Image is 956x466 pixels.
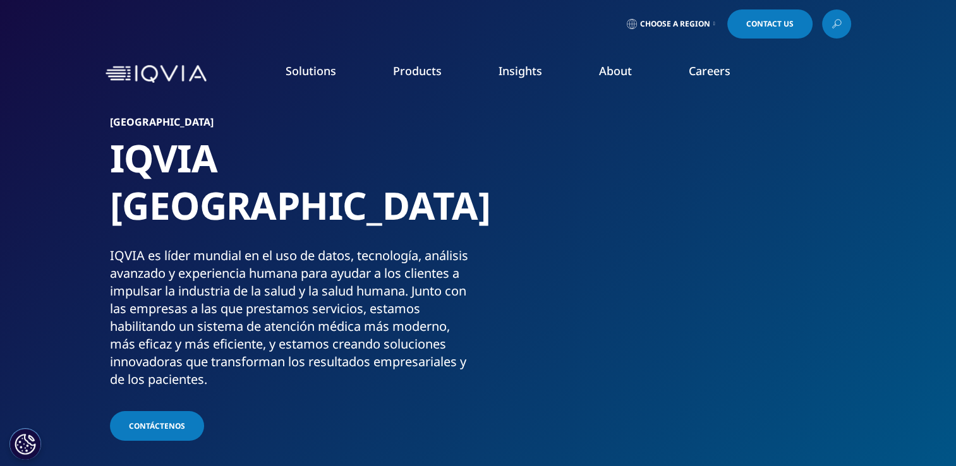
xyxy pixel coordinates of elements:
[212,44,851,104] nav: Primary
[286,63,336,78] a: Solutions
[727,9,813,39] a: Contact Us
[689,63,730,78] a: Careers
[746,20,794,28] span: Contact Us
[110,134,473,247] h1: IQVIA [GEOGRAPHIC_DATA]
[599,63,632,78] a: About
[640,19,710,29] span: Choose a Region
[393,63,442,78] a: Products
[499,63,542,78] a: Insights
[110,411,204,441] a: Contáctenos
[110,247,473,388] div: IQVIA es líder mundial en el uso de datos, tecnología, análisis avanzado y experiencia humana par...
[129,421,185,431] span: Contáctenos
[508,117,846,369] img: 3_rbuportraitoption.jpg
[110,117,473,134] h6: [GEOGRAPHIC_DATA]
[9,428,41,460] button: Configuración de cookies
